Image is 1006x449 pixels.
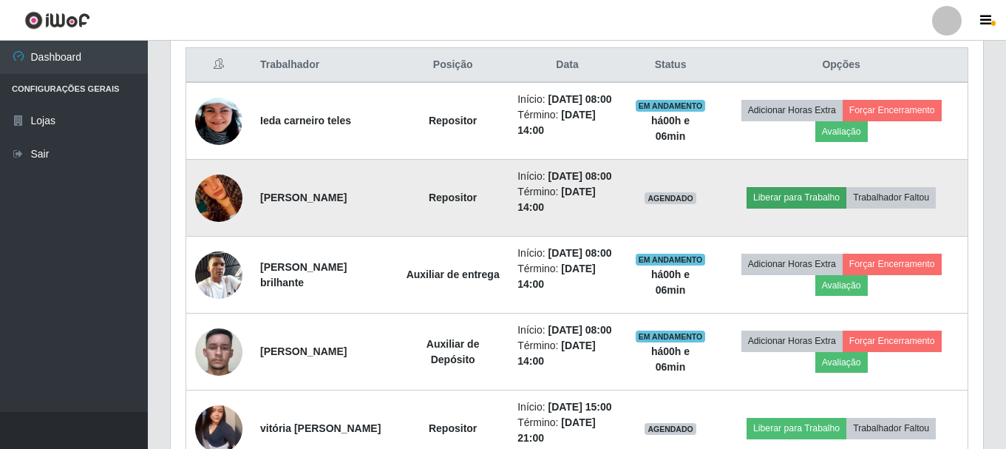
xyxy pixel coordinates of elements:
[843,100,942,121] button: Forçar Encerramento
[517,399,617,415] li: Início:
[636,254,706,266] span: EM ANDAMENTO
[429,422,477,434] strong: Repositor
[548,401,611,413] time: [DATE] 15:00
[741,254,843,274] button: Adicionar Horas Extra
[517,338,617,369] li: Término:
[251,48,397,83] th: Trabalhador
[815,121,868,142] button: Avaliação
[651,345,690,373] strong: há 00 h e 06 min
[645,423,696,435] span: AGENDADO
[429,115,477,126] strong: Repositor
[548,324,611,336] time: [DATE] 08:00
[195,70,242,172] img: 1720894784053.jpeg
[846,187,936,208] button: Trabalhador Faltou
[509,48,626,83] th: Data
[407,269,500,280] strong: Auxiliar de entrega
[517,184,617,215] li: Término:
[397,48,509,83] th: Posição
[24,11,90,30] img: CoreUI Logo
[651,115,690,142] strong: há 00 h e 06 min
[636,100,706,112] span: EM ANDAMENTO
[517,169,617,184] li: Início:
[260,422,381,434] strong: vitória [PERSON_NAME]
[260,192,347,203] strong: [PERSON_NAME]
[815,275,868,296] button: Avaliação
[846,418,936,439] button: Trabalhador Faltou
[741,100,843,121] button: Adicionar Horas Extra
[195,233,242,317] img: 1720636795418.jpeg
[517,246,617,261] li: Início:
[548,170,611,182] time: [DATE] 08:00
[260,345,347,357] strong: [PERSON_NAME]
[195,310,242,394] img: 1726751740044.jpeg
[741,331,843,351] button: Adicionar Horas Extra
[747,187,846,208] button: Liberar para Trabalho
[429,192,477,203] strong: Repositor
[517,415,617,446] li: Término:
[517,107,617,138] li: Término:
[195,156,242,240] img: 1736867005050.jpeg
[715,48,968,83] th: Opções
[626,48,715,83] th: Status
[426,338,480,365] strong: Auxiliar de Depósito
[843,331,942,351] button: Forçar Encerramento
[843,254,942,274] button: Forçar Encerramento
[260,261,347,288] strong: [PERSON_NAME] brilhante
[548,93,611,105] time: [DATE] 08:00
[747,418,846,439] button: Liberar para Trabalho
[636,331,706,342] span: EM ANDAMENTO
[815,352,868,373] button: Avaliação
[517,323,617,338] li: Início:
[645,192,696,204] span: AGENDADO
[517,261,617,292] li: Término:
[548,247,611,259] time: [DATE] 08:00
[517,92,617,107] li: Início:
[651,269,690,296] strong: há 00 h e 06 min
[260,115,351,126] strong: Ieda carneiro teles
